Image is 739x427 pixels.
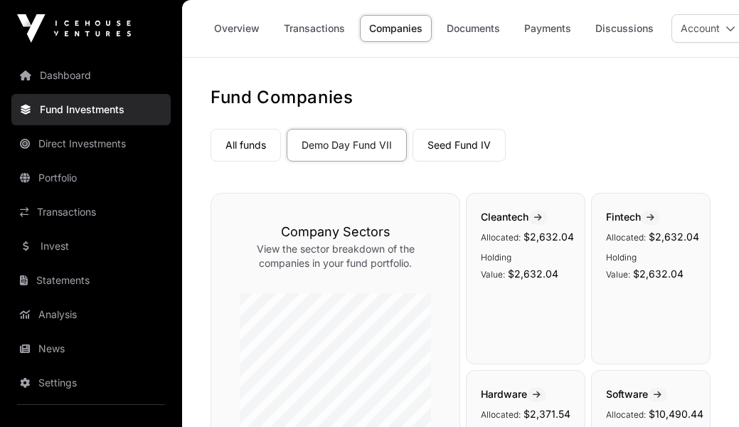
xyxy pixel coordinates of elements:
a: Fund Investments [11,94,171,125]
span: Fintech [606,211,660,223]
span: Hardware [481,388,546,400]
img: Icehouse Ventures Logo [17,14,131,43]
span: Cleantech [481,211,548,223]
span: Allocated: [606,409,646,420]
a: Demo Day Fund VII [287,129,407,162]
a: Transactions [11,196,171,228]
a: Seed Fund IV [413,129,506,162]
a: Documents [437,15,509,42]
a: Discussions [586,15,663,42]
a: Invest [11,231,171,262]
span: Software [606,388,667,400]
span: $2,632.04 [508,268,558,280]
a: Payments [515,15,580,42]
span: Allocated: [606,232,646,243]
h3: Company Sectors [240,222,431,242]
a: Analysis [11,299,171,330]
span: $2,632.04 [523,231,574,243]
span: Holding Value: [606,252,637,280]
a: Portfolio [11,162,171,194]
a: All funds [211,129,281,162]
a: Dashboard [11,60,171,91]
span: Allocated: [481,409,521,420]
span: Allocated: [481,232,521,243]
p: View the sector breakdown of the companies in your fund portfolio. [240,242,431,270]
a: Overview [205,15,269,42]
a: Statements [11,265,171,296]
a: Direct Investments [11,128,171,159]
a: News [11,333,171,364]
span: $2,632.04 [633,268,684,280]
span: $2,371.54 [523,408,570,420]
span: $2,632.04 [649,231,699,243]
iframe: Chat Widget [668,359,739,427]
a: Companies [360,15,432,42]
span: Holding Value: [481,252,511,280]
span: $10,490.44 [649,408,703,420]
a: Settings [11,367,171,399]
h1: Fund Companies [211,86,711,109]
a: Transactions [275,15,354,42]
